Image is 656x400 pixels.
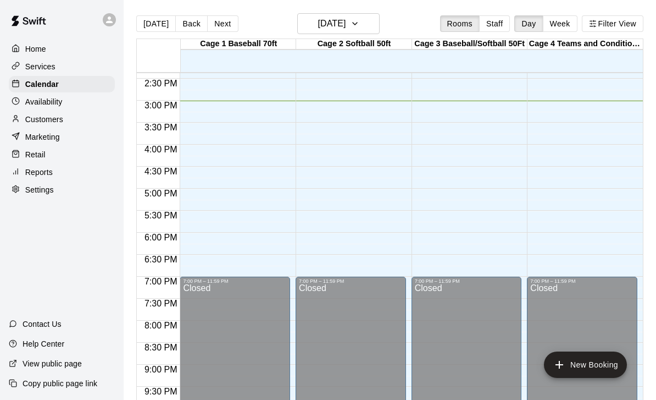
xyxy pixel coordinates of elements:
button: Back [175,15,208,32]
span: 5:30 PM [142,211,180,220]
button: Week [543,15,577,32]
p: Calendar [25,79,59,90]
span: 8:00 PM [142,321,180,330]
span: 9:30 PM [142,387,180,396]
button: Rooms [440,15,480,32]
button: Filter View [582,15,643,32]
span: 5:00 PM [142,189,180,198]
a: Services [9,58,115,75]
p: Reports [25,167,53,178]
a: Calendar [9,76,115,92]
button: Staff [479,15,510,32]
p: View public page [23,358,82,369]
p: Home [25,43,46,54]
button: [DATE] [136,15,176,32]
button: Next [207,15,238,32]
span: 9:00 PM [142,365,180,374]
div: 7:00 PM – 11:59 PM [183,278,287,284]
h6: [DATE] [318,16,346,31]
button: add [544,352,627,378]
a: Customers [9,111,115,128]
p: Services [25,61,55,72]
span: 2:30 PM [142,79,180,88]
div: 7:00 PM – 11:59 PM [530,278,634,284]
div: Cage 3 Baseball/Softball 50Ft [412,39,527,50]
span: 6:30 PM [142,255,180,264]
span: 7:00 PM [142,277,180,286]
div: 7:00 PM – 11:59 PM [299,278,403,284]
a: Home [9,41,115,57]
span: 6:00 PM [142,233,180,242]
span: 8:30 PM [142,343,180,352]
button: [DATE] [297,13,380,34]
div: Cage 1 Baseball 70ft [181,39,296,50]
a: Availability [9,94,115,110]
span: 4:00 PM [142,145,180,154]
p: Settings [25,184,54,195]
a: Settings [9,182,115,198]
div: Cage 2 Softball 50ft [296,39,412,50]
p: Copy public page link [23,378,97,389]
p: Availability [25,96,63,107]
div: Cage 4 Teams and Condition Training [527,39,643,50]
p: Customers [25,114,63,125]
span: 4:30 PM [142,167,180,176]
p: Help Center [23,338,64,349]
span: 3:30 PM [142,123,180,132]
div: 7:00 PM – 11:59 PM [415,278,519,284]
p: Retail [25,149,46,160]
a: Retail [9,146,115,163]
button: Day [514,15,543,32]
p: Contact Us [23,319,62,330]
a: Marketing [9,129,115,145]
a: Reports [9,164,115,180]
span: 3:00 PM [142,101,180,110]
span: 7:30 PM [142,299,180,308]
p: Marketing [25,131,60,143]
